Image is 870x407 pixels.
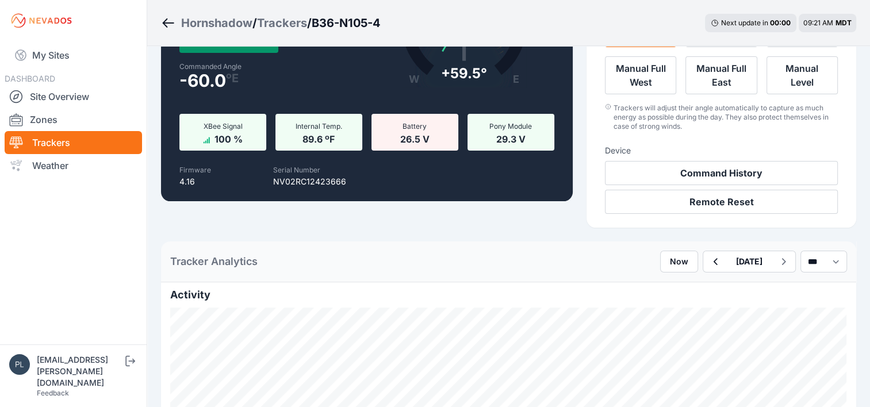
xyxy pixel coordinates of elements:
[5,131,142,154] a: Trackers
[5,74,55,83] span: DASHBOARD
[803,18,833,27] span: 09:21 AM
[605,161,838,185] button: Command History
[214,131,243,145] span: 100 %
[170,287,847,303] h2: Activity
[660,251,698,272] button: Now
[770,18,791,28] div: 00 : 00
[403,122,427,130] span: Battery
[489,122,532,130] span: Pony Module
[257,15,307,31] a: Trackers
[179,62,360,71] label: Commanded Angle
[835,18,852,27] span: MDT
[441,64,487,83] div: + 59.5°
[307,15,312,31] span: /
[179,166,211,174] label: Firmware
[400,131,430,145] span: 26.5 V
[179,176,211,187] p: 4.16
[37,354,123,389] div: [EMAIL_ADDRESS][PERSON_NAME][DOMAIN_NAME]
[614,103,838,131] div: Trackers will adjust their angle automatically to capture as much energy as possible during the d...
[37,389,69,397] a: Feedback
[179,74,226,87] span: -60.0
[252,15,257,31] span: /
[5,108,142,131] a: Zones
[273,176,346,187] p: NV02RC12423666
[605,190,838,214] button: Remote Reset
[203,122,242,130] span: XBee Signal
[273,166,320,174] label: Serial Number
[170,254,258,270] h2: Tracker Analytics
[5,154,142,177] a: Weather
[181,15,252,31] a: Hornshadow
[496,131,526,145] span: 29.3 V
[312,15,381,31] h3: B36-N105-4
[5,41,142,69] a: My Sites
[9,354,30,375] img: plsmith@sundt.com
[766,56,838,94] button: Manual Level
[721,18,768,27] span: Next update in
[685,56,757,94] button: Manual Full East
[296,122,342,130] span: Internal Temp.
[727,251,772,272] button: [DATE]
[605,145,838,156] h3: Device
[226,74,239,83] span: º E
[302,131,335,145] span: 89.6 ºF
[5,85,142,108] a: Site Overview
[605,56,676,94] button: Manual Full West
[161,8,381,38] nav: Breadcrumb
[9,11,74,30] img: Nevados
